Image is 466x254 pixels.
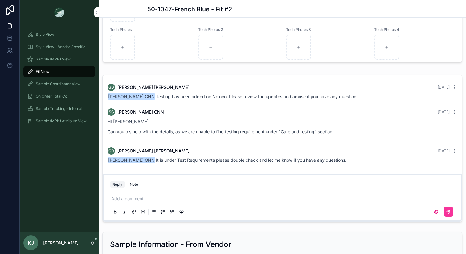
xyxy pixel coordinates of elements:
[108,94,358,99] span: Testing has been added on Noloco. Please review the updates and advise if you have any questions
[438,110,450,114] span: [DATE]
[286,27,367,32] span: Tech Photos 3
[36,44,85,49] span: Style View - Vendor Specific
[109,110,114,115] span: SG
[23,115,95,127] a: Sample (MPN) Attribute View
[108,157,155,163] span: [PERSON_NAME] GNN
[108,85,114,90] span: GD
[110,239,231,249] h2: Sample Information - From Vendor
[117,109,164,115] span: [PERSON_NAME] GNN
[28,239,34,247] span: KJ
[108,128,457,135] p: Can you pls help with the details, as we are unable to find testing requirement under "Care and t...
[23,78,95,90] a: Sample Coordinator View
[36,32,54,37] span: Style View
[110,27,191,32] span: Tech Photos
[36,69,50,74] span: Fit View
[127,181,141,188] button: Note
[147,5,232,14] h1: 50-1047-French Blue - Fit #2
[23,91,95,102] a: On Order Total Co
[36,119,87,123] span: Sample (MPN) Attribute View
[198,27,279,32] span: Tech Photos 2
[438,85,450,90] span: [DATE]
[438,148,450,153] span: [DATE]
[108,93,155,100] span: [PERSON_NAME] GNN
[20,25,99,135] div: scrollable content
[36,57,71,62] span: Sample (MPN) View
[374,27,455,32] span: Tech Photos 4
[110,181,125,188] button: Reply
[36,106,82,111] span: Sample Tracking - Internal
[54,7,64,17] img: App logo
[117,148,190,154] span: [PERSON_NAME] [PERSON_NAME]
[23,66,95,77] a: Fit View
[23,103,95,114] a: Sample Tracking - Internal
[108,157,346,163] span: It is under Test Requirements please double check and let me know if you have any questions.
[36,81,80,86] span: Sample Coordinator View
[23,54,95,65] a: Sample (MPN) View
[23,29,95,40] a: Style View
[43,240,79,246] p: [PERSON_NAME]
[108,148,114,153] span: GD
[130,182,138,187] div: Note
[36,94,67,99] span: On Order Total Co
[23,41,95,52] a: Style View - Vendor Specific
[108,118,457,125] p: HI [PERSON_NAME],
[117,84,190,90] span: [PERSON_NAME] [PERSON_NAME]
